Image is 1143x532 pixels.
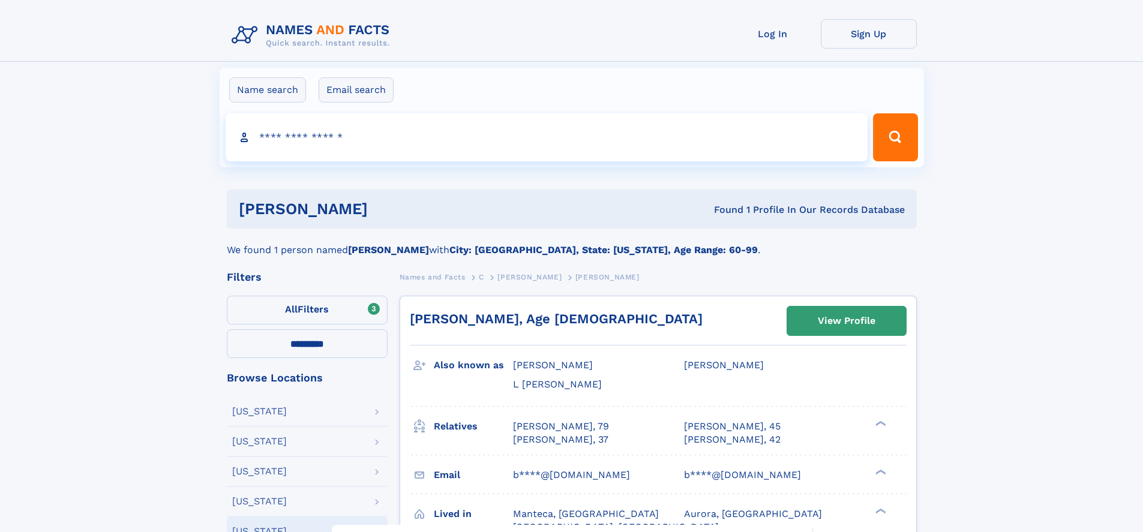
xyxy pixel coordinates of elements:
div: We found 1 person named with . [227,229,917,257]
a: Sign Up [821,19,917,49]
div: Found 1 Profile In Our Records Database [541,203,905,217]
div: View Profile [818,307,875,335]
div: ❯ [872,468,887,476]
div: [US_STATE] [232,407,287,416]
span: All [285,303,298,315]
span: C [479,273,484,281]
span: [PERSON_NAME] [575,273,640,281]
span: [PERSON_NAME] [684,359,764,371]
span: Manteca, [GEOGRAPHIC_DATA] [513,508,659,519]
label: Email search [319,77,394,103]
label: Name search [229,77,306,103]
h3: Also known as [434,355,513,375]
h3: Email [434,465,513,485]
span: L [PERSON_NAME] [513,378,602,390]
img: Logo Names and Facts [227,19,400,52]
a: Names and Facts [400,269,466,284]
span: Aurora, [GEOGRAPHIC_DATA] [684,508,822,519]
a: [PERSON_NAME], Age [DEMOGRAPHIC_DATA] [410,311,703,326]
a: [PERSON_NAME], 79 [513,420,609,433]
h3: Lived in [434,504,513,524]
h1: [PERSON_NAME] [239,202,541,217]
a: [PERSON_NAME], 37 [513,433,608,446]
input: search input [226,113,868,161]
div: [US_STATE] [232,437,287,446]
a: [PERSON_NAME] [497,269,562,284]
span: [PERSON_NAME] [497,273,562,281]
div: ❯ [872,507,887,515]
b: City: [GEOGRAPHIC_DATA], State: [US_STATE], Age Range: 60-99 [449,244,758,256]
span: [PERSON_NAME] [513,359,593,371]
a: View Profile [787,306,906,335]
button: Search Button [873,113,917,161]
a: Log In [725,19,821,49]
h3: Relatives [434,416,513,437]
div: [US_STATE] [232,497,287,506]
div: Browse Locations [227,372,388,383]
div: [US_STATE] [232,467,287,476]
div: ❯ [872,419,887,427]
label: Filters [227,296,388,324]
a: [PERSON_NAME], 45 [684,420,781,433]
a: C [479,269,484,284]
a: [PERSON_NAME], 42 [684,433,781,446]
div: Filters [227,272,388,282]
b: [PERSON_NAME] [348,244,429,256]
